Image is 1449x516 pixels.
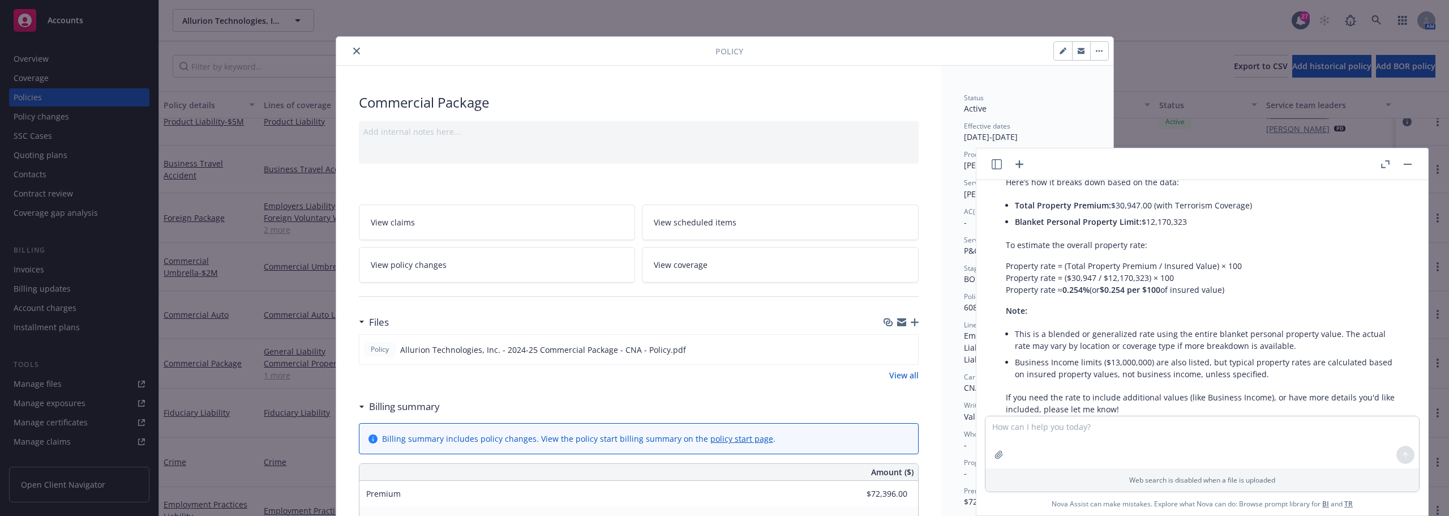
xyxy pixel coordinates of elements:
[710,433,773,444] a: policy start page
[1322,499,1329,509] a: BI
[359,204,636,240] a: View claims
[366,488,401,499] span: Premium
[889,369,919,381] a: View all
[964,320,1019,330] span: Lines of coverage
[371,259,447,271] span: View policy changes
[1344,499,1353,509] a: TR
[363,126,914,138] div: Add internal notes here...
[964,178,1010,187] span: Service lead(s)
[369,315,389,330] h3: Files
[841,485,914,502] input: 0.00
[964,382,1021,393] span: CNA Insurance
[964,400,1017,410] span: Writing company
[715,45,743,57] span: Policy
[642,204,919,240] a: View scheduled items
[964,121,1091,143] div: [DATE] - [DATE]
[359,93,919,112] div: Commercial Package
[350,44,363,58] button: close
[871,466,914,478] span: Amount ($)
[371,216,415,228] span: View claims
[1006,391,1399,415] p: If you need the rate to include additional values (like Business Income), or have more details yo...
[359,315,389,330] div: Files
[1015,354,1399,382] li: Business Income limits ($13,000,000) are also listed, but typical property rates are calculated b...
[642,247,919,283] a: View coverage
[1015,216,1142,227] span: Blanket Personal Property Limit:
[369,399,440,414] h3: Billing summary
[964,207,981,216] span: AC(s)
[964,150,1001,159] span: Producer(s)
[1100,284,1160,295] span: $0.254 per $100
[964,217,967,228] span: -
[400,344,686,356] span: Allurion Technologies, Inc. - 2024-25 Commercial Package - CNA - Policy.pdf
[964,160,1027,170] span: [PERSON_NAME]
[964,93,984,103] span: Status
[964,342,1026,365] span: General Liability
[382,433,775,445] div: Billing summary includes policy changes. View the policy start billing summary on the .
[964,468,967,479] span: -
[964,274,980,284] span: BOR
[359,399,440,414] div: Billing summary
[885,344,894,356] button: download file
[964,486,993,496] span: Premium
[964,245,1024,256] span: P&C - Digital HC
[964,263,982,273] span: Stage
[964,302,1009,313] span: 6080566636
[964,189,1027,199] span: [PERSON_NAME]
[1006,176,1399,188] p: Here’s how it breaks down based on the data:
[964,458,1036,467] span: Program administrator
[964,429,1000,439] span: Wholesaler
[964,330,1036,353] span: Employee Benefits Liability
[1062,284,1090,295] span: 0.254%
[964,292,1009,301] span: Policy number
[359,247,636,283] a: View policy changes
[964,496,1005,507] span: $72,396.00
[964,411,1087,422] span: Valley Forge Insurance Company
[1015,197,1399,214] li: $30,947.00 (with Terrorism Coverage)
[1015,200,1111,211] span: Total Property Premium:
[1015,214,1399,230] li: $12,170,323
[964,372,987,382] span: Carrier
[654,259,708,271] span: View coverage
[964,235,1021,245] span: Service lead team
[992,475,1412,485] p: Web search is disabled when a file is uploaded
[964,103,987,114] span: Active
[1006,260,1399,296] p: Property rate = (Total Property Premium / Insured Value) × 100 Property rate = ($30,947 / $12,170...
[1006,239,1399,251] p: To estimate the overall property rate:
[654,216,736,228] span: View scheduled items
[1015,326,1399,354] li: This is a blended or generalized rate using the entire blanket personal property value. The actua...
[1006,305,1027,316] span: Note:
[903,344,914,356] button: preview file
[981,492,1424,515] span: Nova Assist can make mistakes. Explore what Nova can do: Browse prompt library for and
[368,344,391,355] span: Policy
[964,121,1010,131] span: Effective dates
[964,440,967,450] span: -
